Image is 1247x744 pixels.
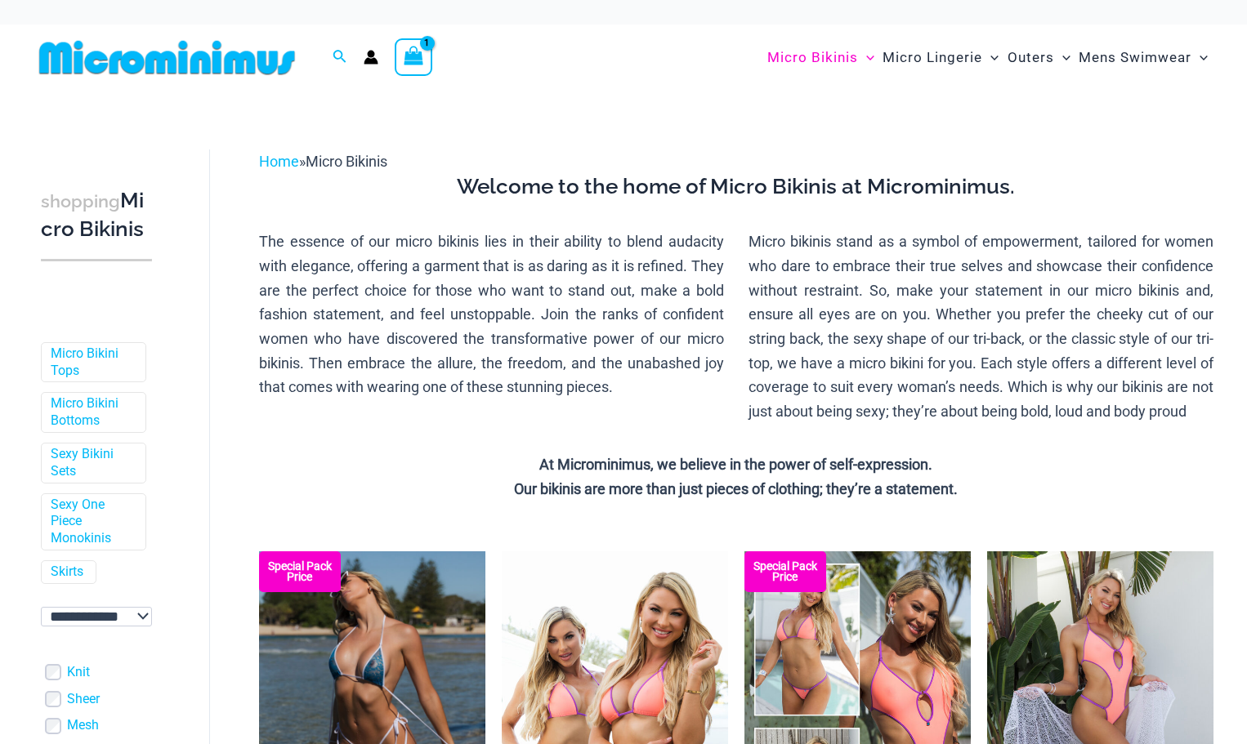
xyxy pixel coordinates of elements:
[51,564,83,581] a: Skirts
[333,47,347,68] a: Search icon link
[51,446,133,480] a: Sexy Bikini Sets
[767,37,858,78] span: Micro Bikinis
[1191,37,1208,78] span: Menu Toggle
[306,153,387,170] span: Micro Bikinis
[259,229,724,399] p: The essence of our micro bikinis lies in their ability to blend audacity with elegance, offering ...
[67,691,100,708] a: Sheer
[51,345,133,380] a: Micro Bikini Tops
[744,561,826,582] b: Special Pack Price
[749,229,1213,424] p: Micro bikinis stand as a symbol of empowerment, tailored for women who dare to embrace their true...
[41,187,152,243] h3: Micro Bikinis
[259,153,299,170] a: Home
[259,173,1213,201] h3: Welcome to the home of Micro Bikinis at Microminimus.
[259,153,387,170] span: »
[33,39,302,76] img: MM SHOP LOGO FLAT
[763,33,878,82] a: Micro BikinisMenu ToggleMenu Toggle
[67,717,99,734] a: Mesh
[259,561,341,582] b: Special Pack Price
[364,50,378,65] a: Account icon link
[1079,37,1191,78] span: Mens Swimwear
[761,30,1214,85] nav: Site Navigation
[858,37,874,78] span: Menu Toggle
[41,607,152,626] select: wpc-taxonomy-pa_color-745982
[878,33,1003,82] a: Micro LingerieMenu ToggleMenu Toggle
[67,664,90,681] a: Knit
[51,497,133,547] a: Sexy One Piece Monokinis
[982,37,999,78] span: Menu Toggle
[514,480,958,497] strong: Our bikinis are more than just pieces of clothing; they’re a statement.
[1054,37,1070,78] span: Menu Toggle
[539,456,932,473] strong: At Microminimus, we believe in the power of self-expression.
[883,37,982,78] span: Micro Lingerie
[395,38,432,76] a: View Shopping Cart, 1 items
[1003,33,1075,82] a: OutersMenu ToggleMenu Toggle
[41,191,120,212] span: shopping
[51,395,133,430] a: Micro Bikini Bottoms
[1008,37,1054,78] span: Outers
[1075,33,1212,82] a: Mens SwimwearMenu ToggleMenu Toggle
